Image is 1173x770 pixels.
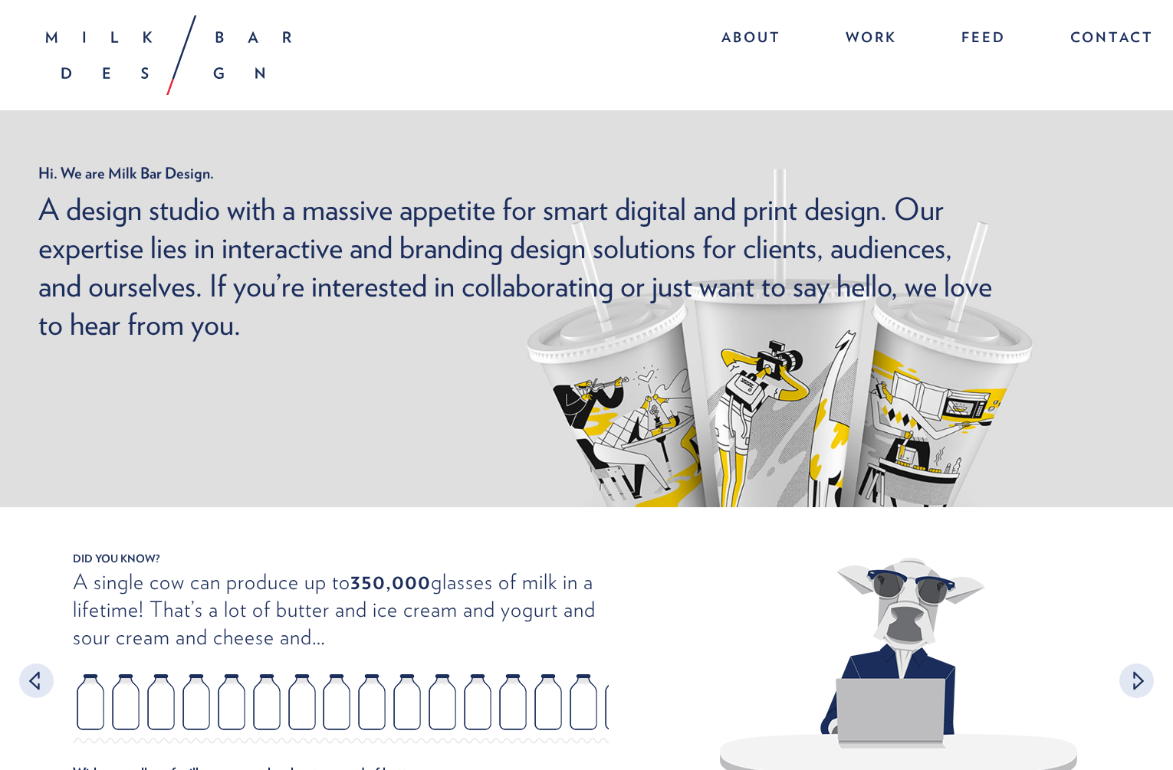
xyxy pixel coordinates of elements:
[38,190,997,343] p: A design studio with a massive appetite for smart digital and print design. Our expertise lies in...
[1055,23,1154,56] a: Contact
[73,568,609,650] p: A single cow can produce up to glasses of milk in a lifetime! That’s a lot of butter and ice crea...
[38,164,997,182] span: Hi. We are Milk Bar Design.
[946,23,1021,56] a: Feed
[46,15,291,95] img: Milk Bar Design
[350,568,431,595] strong: 350,000
[34,553,1138,564] strong: Did you know?
[830,23,912,56] a: Work
[706,23,797,56] a: About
